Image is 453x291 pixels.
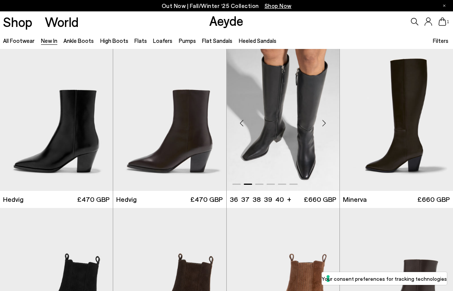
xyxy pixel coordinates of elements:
[313,112,336,134] div: Next slide
[179,37,196,44] a: Pumps
[230,195,238,204] li: 36
[113,191,226,208] a: Hedvig £470 GBP
[3,37,35,44] a: All Footwear
[113,49,226,191] img: Hedvig Cowboy Ankle Boots
[3,195,24,204] span: Hedvig
[239,37,276,44] a: Heeled Sandals
[134,37,147,44] a: Flats
[116,195,137,204] span: Hedvig
[190,195,223,204] span: £470 GBP
[227,49,339,191] div: 2 / 6
[339,49,452,191] img: Minerva High Cowboy Boots
[153,37,172,44] a: Loafers
[227,49,339,191] a: Next slide Previous slide
[230,195,282,204] ul: variant
[202,37,232,44] a: Flat Sandals
[230,112,253,134] div: Previous slide
[264,195,272,204] li: 39
[343,195,367,204] span: Minerva
[287,194,291,204] li: +
[41,37,57,44] a: New In
[439,17,446,26] a: 1
[339,49,452,191] div: 3 / 6
[340,191,453,208] a: Minerva £660 GBP
[241,195,249,204] li: 37
[253,195,261,204] li: 38
[45,15,79,28] a: World
[162,1,292,11] p: Out Now | Fall/Winter ‘25 Collection
[417,195,450,204] span: £660 GBP
[265,2,292,9] span: Navigate to /collections/new-in
[322,272,447,285] button: Your consent preferences for tracking technologies
[100,37,128,44] a: High Boots
[340,49,453,191] img: Minerva High Cowboy Boots
[322,275,447,283] label: Your consent preferences for tracking technologies
[63,37,94,44] a: Ankle Boots
[227,49,339,191] img: Minerva High Cowboy Boots
[446,20,450,24] span: 1
[304,195,336,204] span: £660 GBP
[433,37,448,44] span: Filters
[275,195,284,204] li: 40
[77,195,110,204] span: £470 GBP
[3,15,32,28] a: Shop
[209,13,243,28] a: Aeyde
[227,191,339,208] a: 36 37 38 39 40 + £660 GBP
